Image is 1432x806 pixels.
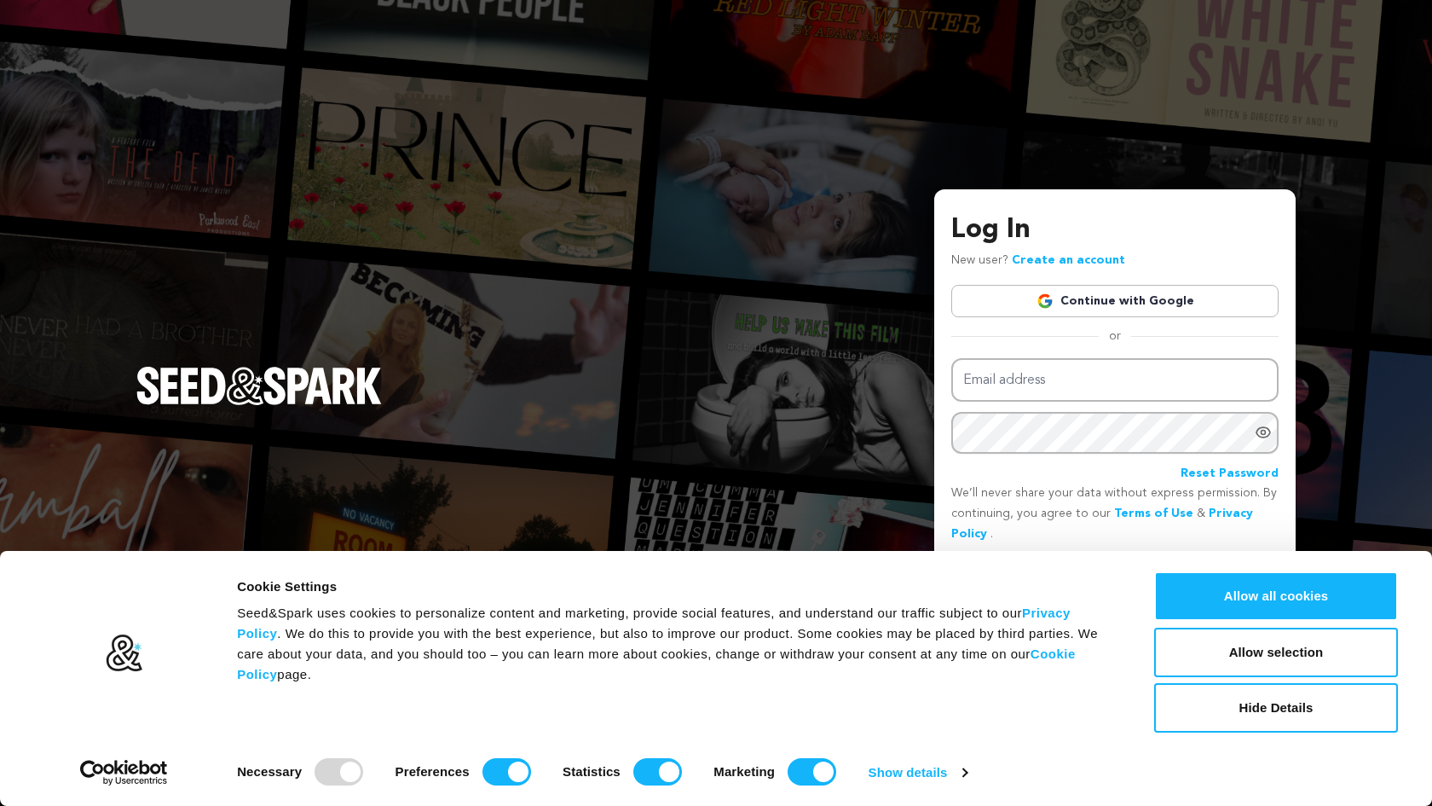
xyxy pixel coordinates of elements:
[1181,464,1279,484] a: Reset Password
[396,764,470,779] strong: Preferences
[1154,571,1398,621] button: Allow all cookies
[1255,424,1272,441] a: Show password as plain text. Warning: this will display your password on the screen.
[1154,683,1398,733] button: Hide Details
[136,367,382,438] a: Seed&Spark Homepage
[237,606,1071,641] a: Privacy Policy
[951,484,1279,544] p: We’ll never share your data without express permission. By continuing, you agree to our & .
[1036,293,1054,310] img: Google logo
[1154,628,1398,677] button: Allow selection
[951,251,1125,271] p: New user?
[951,210,1279,251] h3: Log In
[237,764,302,779] strong: Necessary
[136,367,382,404] img: Seed&Spark Logo
[563,764,621,779] strong: Statistics
[713,764,775,779] strong: Marketing
[951,358,1279,402] input: Email address
[236,751,237,752] legend: Consent Selection
[1012,254,1125,266] a: Create an account
[237,577,1116,597] div: Cookie Settings
[1099,328,1131,345] span: or
[49,760,199,786] a: Usercentrics Cookiebot - opens in a new window
[951,285,1279,317] a: Continue with Google
[1114,507,1193,519] a: Terms of Use
[105,634,143,673] img: logo
[869,760,967,786] a: Show details
[237,603,1116,685] div: Seed&Spark uses cookies to personalize content and marketing, provide social features, and unders...
[951,507,1253,540] a: Privacy Policy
